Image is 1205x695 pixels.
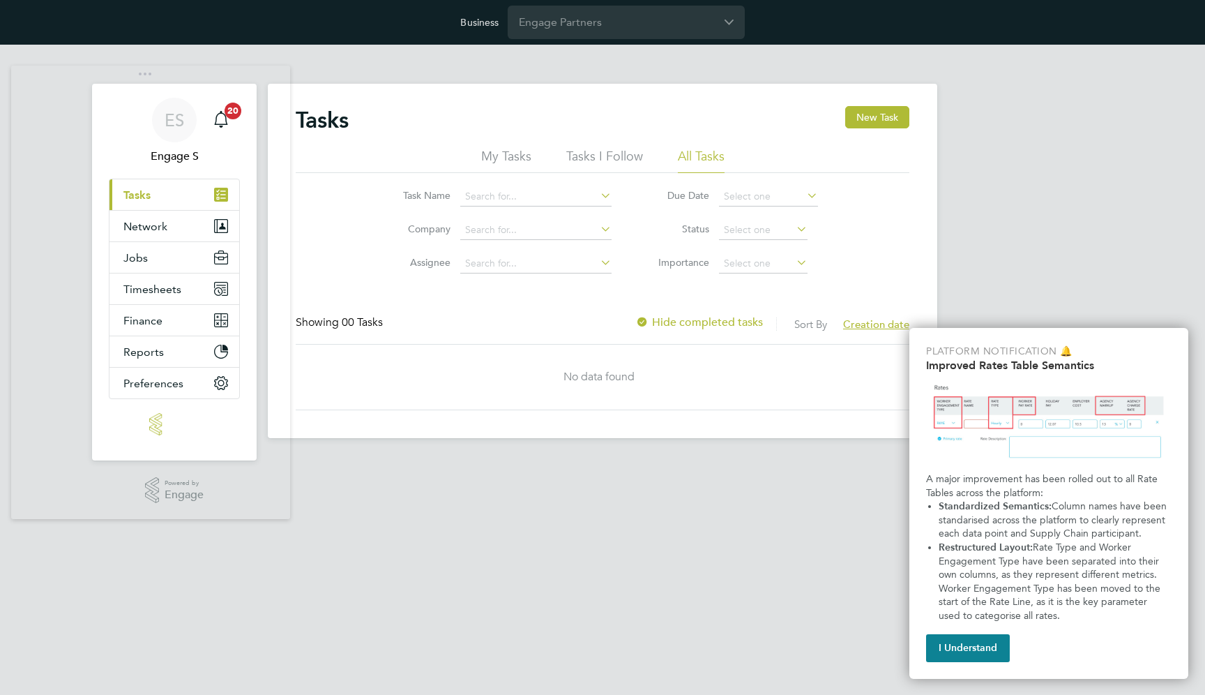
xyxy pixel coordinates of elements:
[460,221,612,240] input: Search for...
[296,370,902,384] div: No data found
[646,223,709,235] label: Status
[926,634,1010,662] button: I Understand
[926,345,1172,359] p: Platform Notification 🔔
[794,317,827,331] label: Sort By
[566,148,643,173] li: Tasks I Follow
[460,187,612,207] input: Search for...
[481,148,531,173] li: My Tasks
[926,359,1172,372] h2: Improved Rates Table Semantics
[646,256,709,269] label: Importance
[296,315,386,330] div: Showing
[460,16,499,29] label: Business
[939,500,1169,539] span: Column names have been standarised across the platform to clearly represent each data point and S...
[460,254,612,274] input: Search for...
[926,378,1172,467] img: Updated Rate Table
[342,315,383,329] span: 00 Tasks
[635,315,763,329] label: Hide completed tasks
[719,221,808,240] input: Select one
[388,256,450,269] label: Assignee
[646,189,709,202] label: Due Date
[843,317,909,331] span: Creation date
[909,328,1188,679] div: Improved Rate Table Semantics
[719,254,808,274] input: Select one
[719,187,818,207] input: Select one
[296,106,349,134] h2: Tasks
[388,189,450,202] label: Task Name
[939,541,1033,553] strong: Restructured Layout:
[678,148,725,173] li: All Tasks
[845,106,909,128] button: New Task
[939,500,1052,512] strong: Standardized Semantics:
[926,472,1172,500] p: A major improvement has been rolled out to all Rate Tables across the platform:
[939,541,1163,622] span: Rate Type and Worker Engagement Type have been separated into their own columns, as they represen...
[388,223,450,235] label: Company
